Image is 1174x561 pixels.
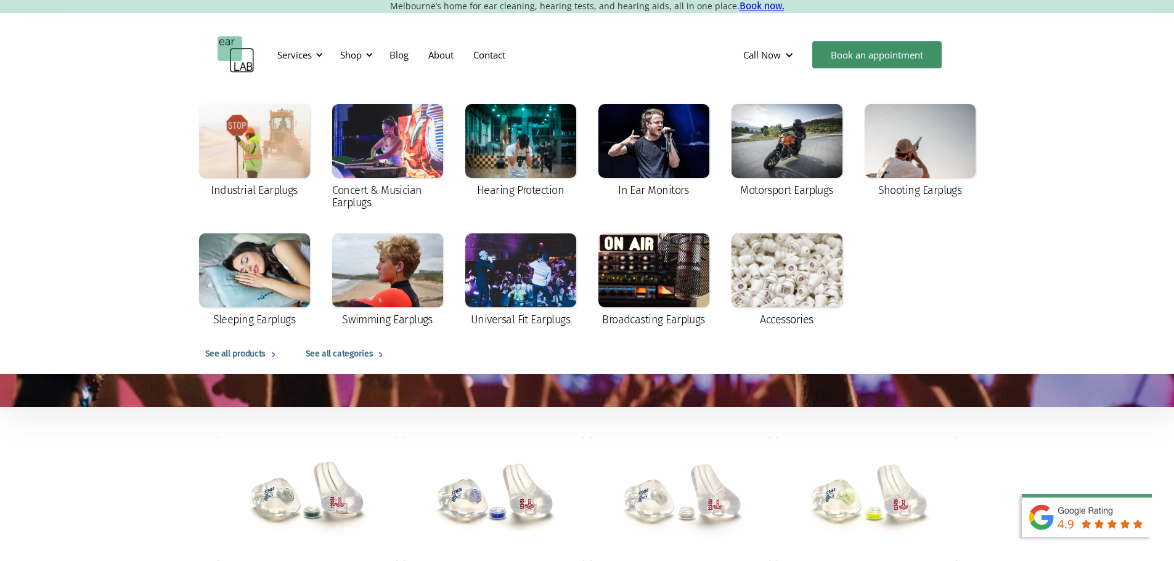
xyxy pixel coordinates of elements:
a: Broadcasting Earplugs [592,227,715,334]
div: Shop [333,36,377,73]
img: ACS Pro 10 [218,437,398,561]
div: Accessories [760,313,813,326]
a: Accessories [725,227,849,334]
a: Universal Fit Earplugs [459,227,582,334]
a: In Ear Monitors [592,98,715,205]
div: Universal Fit Earplugs [471,313,570,326]
div: Call Now [733,36,806,73]
div: Industrial Earplugs [211,184,298,196]
div: Motorsport Earplugs [740,184,833,196]
a: See all products [193,334,293,374]
a: Motorsport Earplugs [725,98,849,205]
a: Book an appointment [812,41,942,68]
div: Swimming Earplugs [342,313,433,326]
a: home [218,36,255,73]
img: ACS Pro 15 [404,437,584,561]
div: Hearing Protection [477,184,564,196]
a: Sleeping Earplugs [193,227,316,334]
a: Blog [380,37,418,73]
img: ACS Pro 17 [590,437,771,561]
div: See all products [205,347,266,361]
div: Shop [340,49,362,61]
div: Call Now [743,49,781,61]
div: Sleeping Earplugs [213,313,296,326]
a: Hearing Protection [459,98,582,205]
img: ACS Pro 20 [777,437,957,561]
div: Services [277,49,312,61]
div: In Ear Monitors [618,184,689,196]
div: Services [270,36,327,73]
div: Concert & Musician Earplugs [332,184,443,209]
a: About [418,37,463,73]
a: Industrial Earplugs [193,98,316,205]
div: Broadcasting Earplugs [602,313,705,326]
a: Contact [463,37,515,73]
a: Shooting Earplugs [858,98,982,205]
a: Swimming Earplugs [326,227,449,334]
a: See all categories [293,334,401,374]
div: See all categories [306,347,373,361]
div: Shooting Earplugs [878,184,962,196]
a: Concert & Musician Earplugs [326,98,449,217]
